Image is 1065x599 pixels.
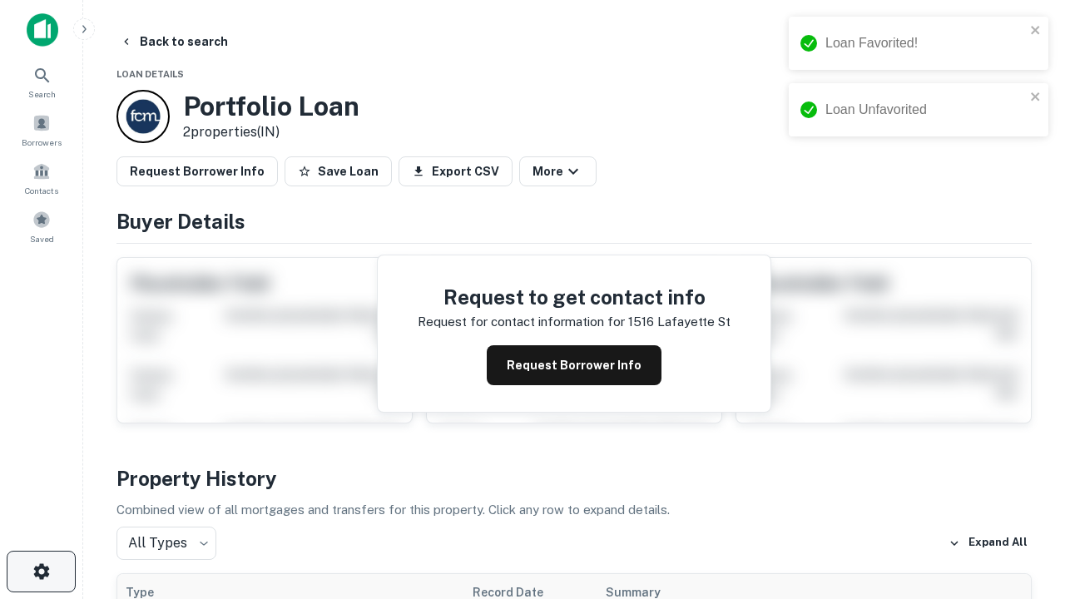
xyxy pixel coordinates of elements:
p: Combined view of all mortgages and transfers for this property. Click any row to expand details. [116,500,1032,520]
h4: Request to get contact info [418,282,731,312]
button: More [519,156,597,186]
button: close [1030,90,1042,106]
button: Export CSV [399,156,513,186]
button: close [1030,23,1042,39]
span: Saved [30,232,54,245]
button: Request Borrower Info [116,156,278,186]
div: Loan Unfavorited [825,100,1025,120]
span: Loan Details [116,69,184,79]
span: Borrowers [22,136,62,149]
p: 2 properties (IN) [183,122,359,142]
div: Loan Favorited! [825,33,1025,53]
img: capitalize-icon.png [27,13,58,47]
iframe: Chat Widget [982,413,1065,493]
button: Request Borrower Info [487,345,661,385]
button: Back to search [113,27,235,57]
h4: Buyer Details [116,206,1032,236]
a: Saved [5,204,78,249]
a: Search [5,59,78,104]
p: Request for contact information for [418,312,625,332]
a: Contacts [5,156,78,200]
div: All Types [116,527,216,560]
h3: Portfolio Loan [183,91,359,122]
button: Save Loan [285,156,392,186]
span: Search [28,87,56,101]
span: Contacts [25,184,58,197]
a: Borrowers [5,107,78,152]
p: 1516 lafayette st [628,312,731,332]
h4: Property History [116,463,1032,493]
button: Expand All [944,531,1032,556]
